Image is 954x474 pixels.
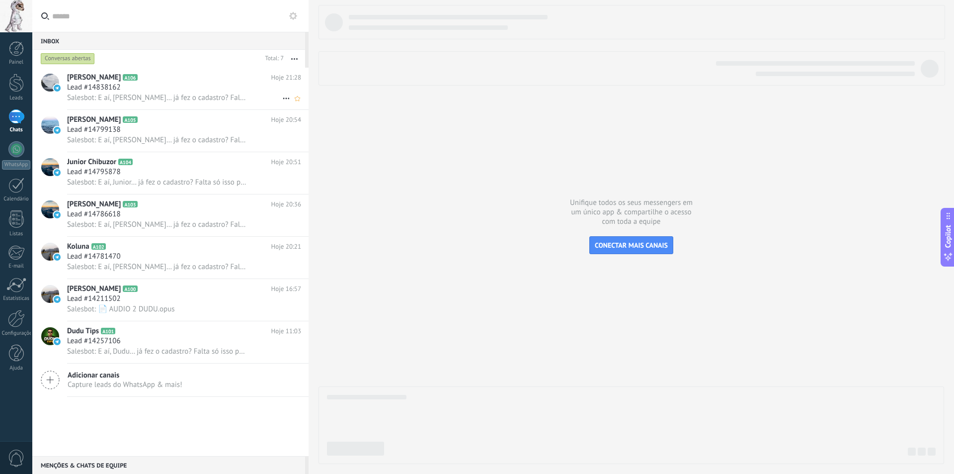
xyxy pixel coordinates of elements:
[54,127,61,134] img: icon
[2,59,31,66] div: Painel
[67,125,121,135] span: Lead #14799138
[2,295,31,302] div: Estatísticas
[67,262,246,272] span: Salesbot: E aí, [PERSON_NAME]… já fez o cadastro? Falta só isso pra eu liberar teu acesso VIP. 🔑
[2,231,31,237] div: Listas
[32,152,309,194] a: avatariconJunior ChibuzorA104Hoje 20:51Lead #14795878Salesbot: E aí, Junior… já fez o cadastro? F...
[118,159,133,165] span: A104
[67,304,175,314] span: Salesbot: 📄 AUDIO 2 DUDU.opus
[67,326,99,336] span: Dudu Tips
[271,242,301,252] span: Hoje 20:21
[67,294,121,304] span: Lead #14211502
[271,326,301,336] span: Hoje 11:03
[32,279,309,321] a: avataricon[PERSON_NAME]A100Hoje 16:57Lead #14211502Salesbot: 📄 AUDIO 2 DUDU.opus
[2,330,31,337] div: Configurações
[32,237,309,279] a: avatariconKolunaA102Hoje 20:21Lead #14781470Salesbot: E aí, [PERSON_NAME]… já fez o cadastro? Fal...
[54,338,61,345] img: icon
[943,225,953,248] span: Copilot
[123,201,137,207] span: A103
[32,321,309,363] a: avatariconDudu TipsA101Hoje 11:03Lead #14257106Salesbot: E aí, Dudu… já fez o cadastro? Falta só ...
[54,296,61,303] img: icon
[2,196,31,202] div: Calendário
[91,243,106,250] span: A102
[261,54,284,64] div: Total: 7
[67,284,121,294] span: [PERSON_NAME]
[67,83,121,93] span: Lead #14838162
[2,95,31,101] div: Leads
[67,178,246,187] span: Salesbot: E aí, Junior… já fez o cadastro? Falta só isso pra eu liberar teu acesso VIP. 🔑
[67,93,246,102] span: Salesbot: E aí, [PERSON_NAME]… já fez o cadastro? Falta só isso pra eu liberar teu acesso VIP. 🔑
[54,85,61,92] img: icon
[123,285,137,292] span: A100
[271,199,301,209] span: Hoje 20:36
[67,252,121,262] span: Lead #14781470
[67,347,246,356] span: Salesbot: E aí, Dudu… já fez o cadastro? Falta só isso pra eu liberar teu acesso VIP. 🔑
[67,167,121,177] span: Lead #14795878
[2,160,30,170] div: WhatsApp
[67,157,116,167] span: Junior Chibuzor
[595,241,668,250] span: CONECTAR MAIS CANAIS
[123,116,137,123] span: A105
[589,236,673,254] button: CONECTAR MAIS CANAIS
[32,194,309,236] a: avataricon[PERSON_NAME]A103Hoje 20:36Lead #14786618Salesbot: E aí, [PERSON_NAME]… já fez o cadast...
[67,199,121,209] span: [PERSON_NAME]
[68,371,182,380] span: Adicionar canais
[67,135,246,145] span: Salesbot: E aí, [PERSON_NAME]… já fez o cadastro? Falta só isso pra eu liberar teu acesso VIP. 🔑
[271,284,301,294] span: Hoje 16:57
[32,110,309,152] a: avataricon[PERSON_NAME]A105Hoje 20:54Lead #14799138Salesbot: E aí, [PERSON_NAME]… já fez o cadast...
[123,74,137,81] span: A106
[67,73,121,83] span: [PERSON_NAME]
[41,53,95,65] div: Conversas abertas
[271,115,301,125] span: Hoje 20:54
[271,73,301,83] span: Hoje 21:28
[101,328,115,334] span: A101
[2,263,31,270] div: E-mail
[2,127,31,133] div: Chats
[54,254,61,261] img: icon
[67,209,121,219] span: Lead #14786618
[2,365,31,372] div: Ajuda
[32,68,309,109] a: avataricon[PERSON_NAME]A106Hoje 21:28Lead #14838162Salesbot: E aí, [PERSON_NAME]… já fez o cadast...
[67,336,121,346] span: Lead #14257106
[32,32,305,50] div: Inbox
[271,157,301,167] span: Hoje 20:51
[67,220,246,229] span: Salesbot: E aí, [PERSON_NAME]… já fez o cadastro? Falta só isso pra eu liberar teu acesso VIP. 🔑
[54,169,61,176] img: icon
[68,380,182,389] span: Capture leads do WhatsApp & mais!
[67,242,89,252] span: Koluna
[67,115,121,125] span: [PERSON_NAME]
[32,456,305,474] div: Menções & Chats de equipe
[54,211,61,218] img: icon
